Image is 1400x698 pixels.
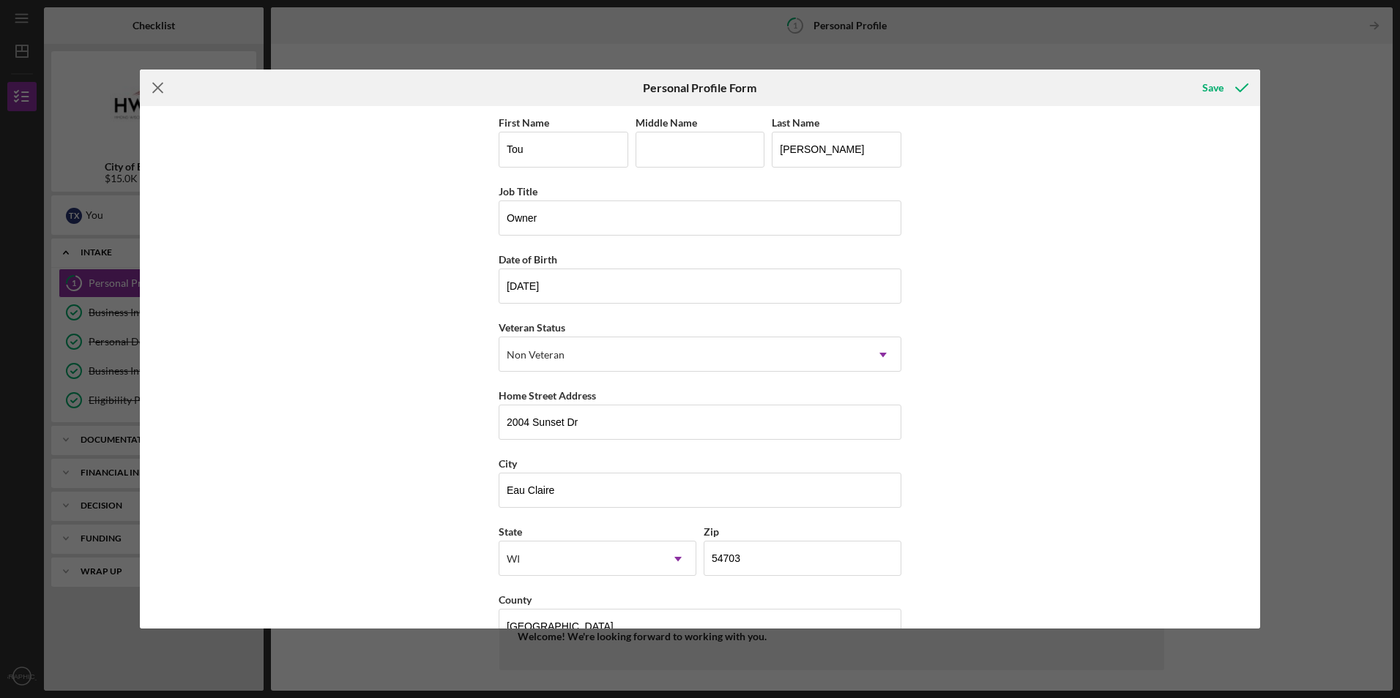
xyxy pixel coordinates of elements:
[1202,73,1224,102] div: Save
[772,116,819,129] label: Last Name
[704,525,719,538] label: Zip
[499,253,557,266] label: Date of Birth
[499,116,549,129] label: First Name
[499,185,537,198] label: Job Title
[499,457,517,470] label: City
[507,553,520,565] div: WI
[1188,73,1260,102] button: Save
[643,81,756,94] h6: Personal Profile Form
[499,389,596,402] label: Home Street Address
[636,116,697,129] label: Middle Name
[499,593,532,606] label: County
[507,349,565,361] div: Non Veteran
